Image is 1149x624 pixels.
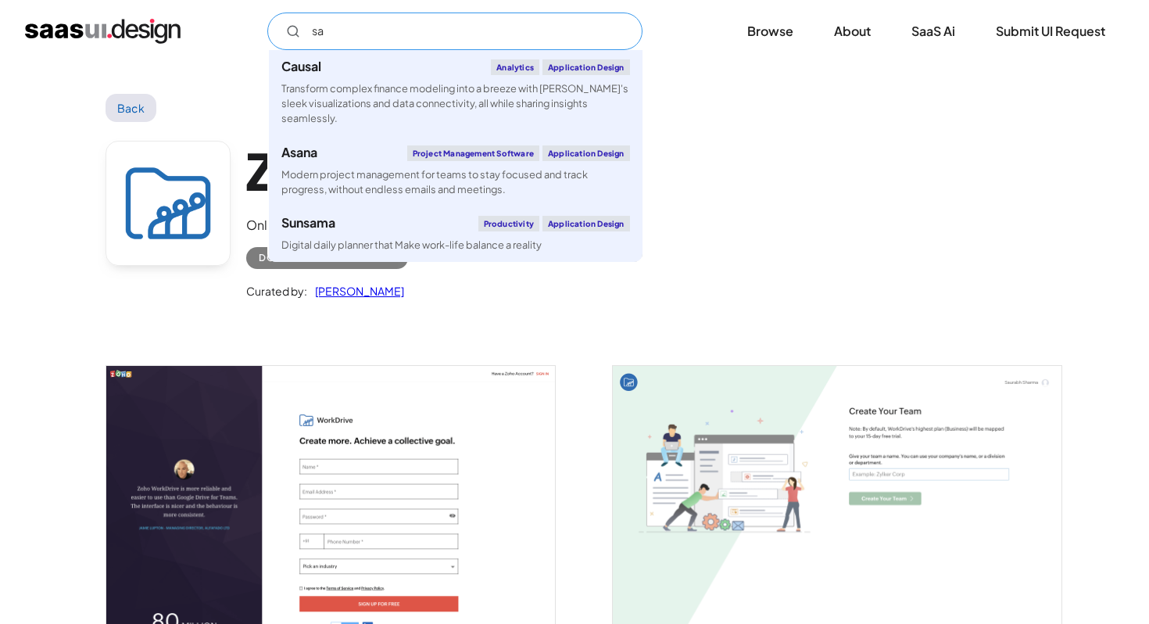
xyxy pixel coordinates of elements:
[407,145,539,161] div: Project Management Software
[815,14,889,48] a: About
[269,136,643,206] a: AsanaProject Management SoftwareApplication DesignModern project management for teams to stay foc...
[259,249,396,267] div: Document Management
[281,167,630,197] div: Modern project management for teams to stay focused and track progress, without endless emails an...
[728,14,812,48] a: Browse
[542,145,630,161] div: Application Design
[281,238,542,253] div: Digital daily planner that Make work-life balance a reality
[281,146,317,159] div: Asana
[281,60,321,73] div: Causal
[542,59,630,75] div: Application Design
[246,216,639,235] div: Online file management and collaboration solution for teams
[542,216,630,231] div: Application Design
[267,13,643,50] form: Email Form
[269,206,643,262] a: SunsamaProductivityApplication DesignDigital daily planner that Make work-life balance a reality
[25,19,181,44] a: home
[281,81,630,127] div: Transform complex finance modeling into a breeze with [PERSON_NAME]'s sleek visualizations and da...
[246,141,639,201] h1: Zoho WorkDrive
[281,217,335,229] div: Sunsama
[977,14,1124,48] a: Submit UI Request
[307,282,404,300] a: [PERSON_NAME]
[478,216,539,231] div: Productivity
[106,94,156,122] a: Back
[246,282,307,300] div: Curated by:
[267,13,643,50] input: Search UI designs you're looking for...
[893,14,974,48] a: SaaS Ai
[491,59,539,75] div: Analytics
[269,50,643,136] a: CausalAnalyticsApplication DesignTransform complex finance modeling into a breeze with [PERSON_NA...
